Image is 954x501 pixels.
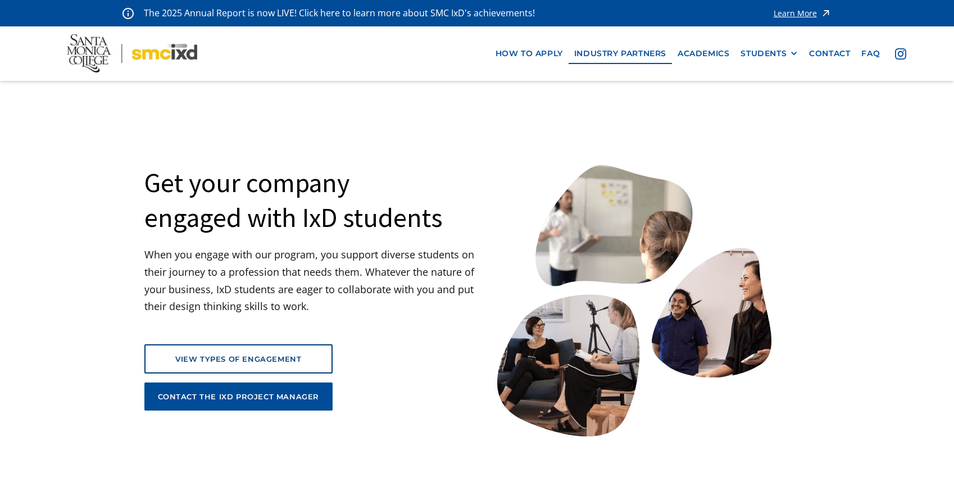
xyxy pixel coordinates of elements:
[144,246,478,315] p: When you engage with our program, you support diverse students on their journey to a profession t...
[774,10,817,17] div: Learn More
[144,344,333,374] a: view types of engagement
[820,6,832,21] img: icon - arrow - alert
[803,43,856,64] a: contact
[741,49,798,58] div: STUDENTS
[144,382,333,411] a: contact the ixd project manager
[741,49,787,58] div: STUDENTS
[569,43,672,64] a: industry partners
[159,354,319,364] div: view types of engagement
[497,165,771,437] img: Santa Monica College IxD Students engaging with industry
[774,6,832,21] a: Learn More
[158,391,320,402] div: contact the ixd project manager
[672,43,735,64] a: Academics
[895,48,906,60] img: icon - instagram
[490,43,569,64] a: how to apply
[144,165,443,235] h1: Get your company engaged with IxD students
[144,6,536,21] p: The 2025 Annual Report is now LIVE! Click here to learn more about SMC IxD's achievements!
[856,43,885,64] a: faq
[67,34,197,72] img: Santa Monica College - SMC IxD logo
[122,7,134,19] img: icon - information - alert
